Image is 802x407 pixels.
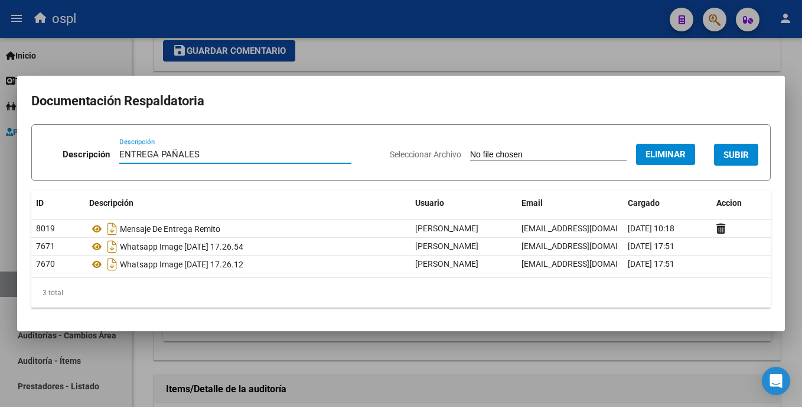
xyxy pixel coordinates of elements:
datatable-header-cell: Email [517,190,623,216]
span: [PERSON_NAME] [415,224,478,233]
span: Seleccionar Archivo [390,150,461,159]
span: Descripción [89,198,133,208]
button: Eliminar [636,144,695,165]
span: 7670 [36,259,55,269]
button: SUBIR [714,144,758,166]
i: Descargar documento [105,255,120,274]
span: SUBIR [723,150,749,160]
div: Open Intercom Messenger [762,367,790,395]
span: [DATE] 17:51 [628,241,674,251]
datatable-header-cell: Cargado [623,190,712,216]
p: Descripción [63,148,110,161]
span: [PERSON_NAME] [415,259,478,269]
span: Cargado [628,198,660,208]
span: [EMAIL_ADDRESS][DOMAIN_NAME] [521,259,653,269]
span: Usuario [415,198,444,208]
datatable-header-cell: ID [31,190,84,216]
datatable-header-cell: Descripción [84,190,410,216]
span: [EMAIL_ADDRESS][DOMAIN_NAME] [521,241,653,251]
div: Whatsapp Image [DATE] 17.26.12 [89,255,406,274]
span: [DATE] 17:51 [628,259,674,269]
span: [PERSON_NAME] [415,241,478,251]
span: [DATE] 10:18 [628,224,674,233]
div: 3 total [31,278,771,308]
span: 7671 [36,241,55,251]
span: [EMAIL_ADDRESS][DOMAIN_NAME] [521,224,653,233]
datatable-header-cell: Usuario [410,190,517,216]
span: ID [36,198,44,208]
h2: Documentación Respaldatoria [31,90,771,112]
span: 8019 [36,224,55,233]
i: Descargar documento [105,237,120,256]
div: Whatsapp Image [DATE] 17.26.54 [89,237,406,256]
span: Email [521,198,543,208]
i: Descargar documento [105,219,120,238]
div: Mensaje De Entrega Remito [89,219,406,238]
span: Eliminar [645,149,686,160]
datatable-header-cell: Accion [712,190,771,216]
span: Accion [716,198,742,208]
